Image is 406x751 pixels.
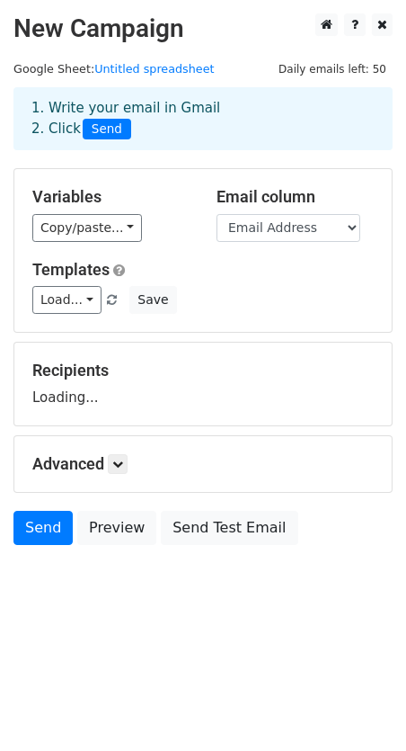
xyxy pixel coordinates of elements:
a: Preview [77,511,156,545]
h5: Recipients [32,361,374,380]
a: Copy/paste... [32,214,142,242]
h2: New Campaign [13,13,393,44]
a: Daily emails left: 50 [272,62,393,76]
span: Daily emails left: 50 [272,59,393,79]
a: Templates [32,260,110,279]
h5: Variables [32,187,190,207]
a: Send [13,511,73,545]
h5: Email column [216,187,374,207]
small: Google Sheet: [13,62,215,76]
a: Load... [32,286,101,314]
a: Untitled spreadsheet [94,62,214,76]
button: Save [129,286,176,314]
span: Send [83,119,131,140]
div: 1. Write your email in Gmail 2. Click [18,98,388,139]
a: Send Test Email [161,511,297,545]
div: Loading... [32,361,374,407]
h5: Advanced [32,454,374,474]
